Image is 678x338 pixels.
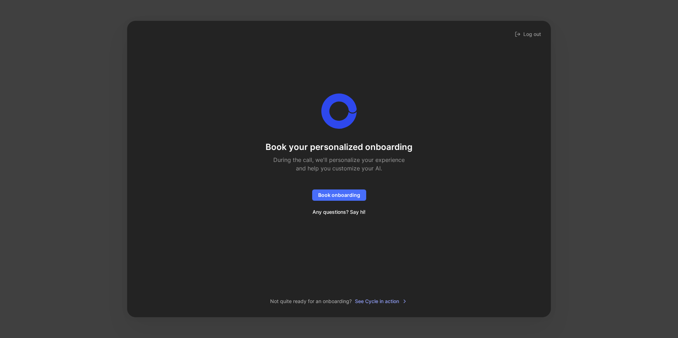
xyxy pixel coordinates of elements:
[307,206,371,218] button: Any questions? Say hi!
[312,189,366,201] button: Book onboarding
[269,156,409,173] h2: During the call, we'll personalize your experience and help you customize your AI.
[355,297,408,306] button: See Cycle in action
[318,191,360,199] span: Book onboarding
[355,297,408,306] span: See Cycle in action
[270,297,352,306] span: Not quite ready for an onboarding?
[513,29,542,39] button: Log out
[266,141,412,153] h1: Book your personalized onboarding
[313,208,365,216] span: Any questions? Say hi!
